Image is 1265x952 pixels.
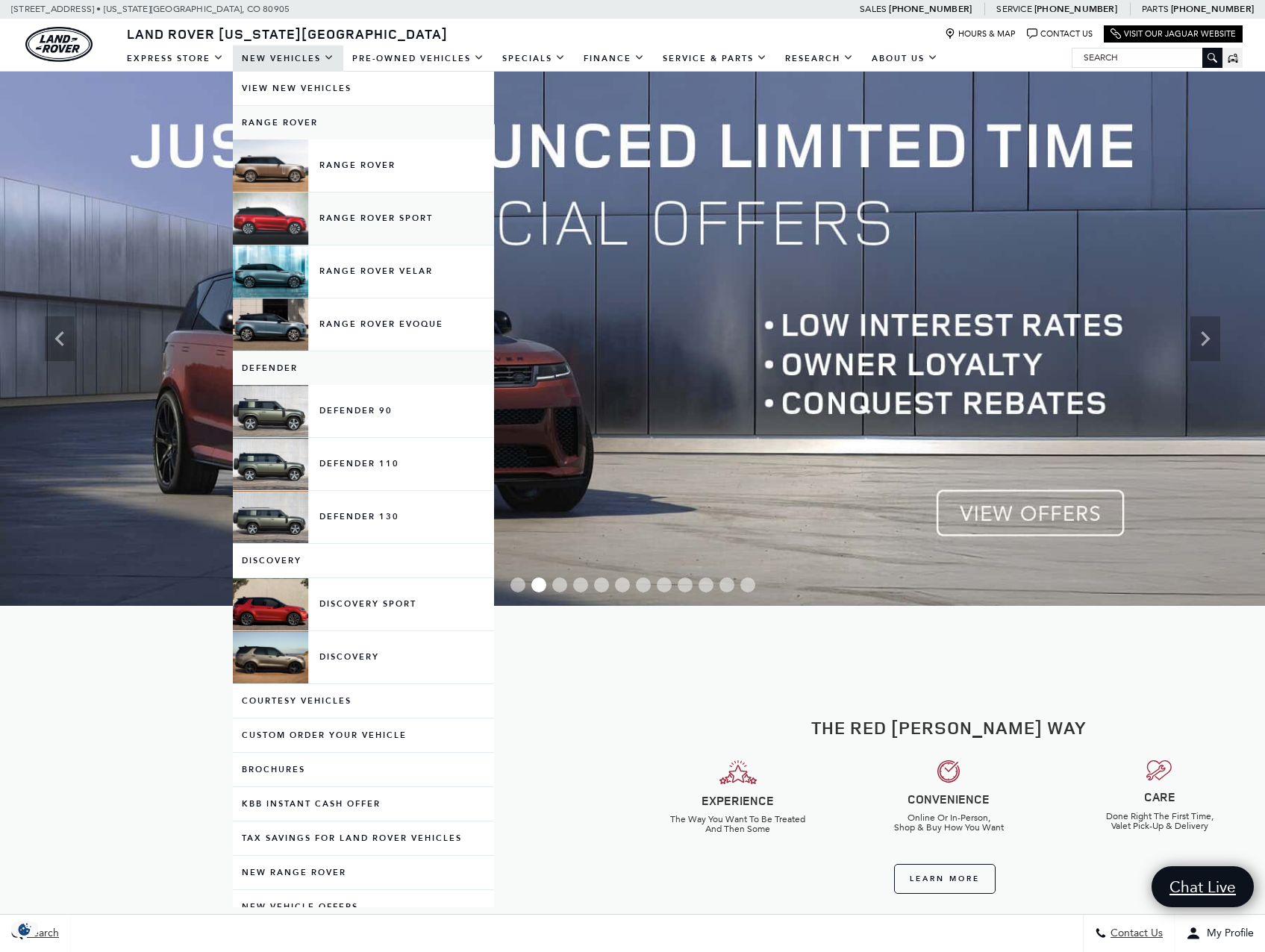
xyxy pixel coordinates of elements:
[233,544,494,577] a: Discovery
[7,921,42,937] img: Opt-Out Icon
[654,46,776,72] a: Service & Parts
[615,577,630,592] span: Go to slide 6
[996,4,1031,14] span: Service
[594,577,609,592] span: Go to slide 5
[1111,28,1236,40] a: Visit Our Jaguar Website
[233,578,494,630] a: Discovery Sport
[118,46,947,72] nav: Main Navigation
[233,351,494,385] a: Defender
[343,46,493,72] a: Pre-Owned Vehicles
[86,680,547,939] iframe: YouTube video player
[25,27,93,62] img: Land Rover
[233,385,494,437] a: Defender 90
[1201,927,1254,940] span: My Profile
[233,890,494,924] a: New Vehicle Offers
[233,298,494,351] a: Range Rover Evoque
[233,821,494,855] a: Tax Savings for Land Rover Vehicles
[7,921,42,937] section: Click to Open Cookie Consent Modal
[233,753,494,786] a: Brochures
[233,72,494,105] a: View New Vehicles
[25,27,93,62] a: land-rover
[699,577,713,592] span: Go to slide 10
[233,787,494,821] a: KBB Instant Cash Offer
[233,192,494,245] a: Range Rover Sport
[233,46,343,72] a: New Vehicles
[575,46,654,72] a: Finance
[1152,866,1254,907] a: Chat Live
[644,815,832,834] h6: The Way You Want To Be Treated And Then Some
[1171,3,1254,15] a: [PHONE_NUMBER]
[908,791,990,807] strong: CONVENIENCE
[127,25,448,43] span: Land Rover [US_STATE][GEOGRAPHIC_DATA]
[740,577,755,592] span: Go to slide 12
[233,245,494,298] a: Range Rover Velar
[1190,316,1220,361] div: Next
[1142,4,1169,14] span: Parts
[657,577,672,592] span: Go to slide 8
[719,577,734,592] span: Go to slide 11
[552,577,567,592] span: Go to slide 3
[118,46,233,72] a: EXPRESS STORE
[1144,789,1175,805] strong: CARE
[1072,48,1222,66] input: Search
[233,140,494,192] a: Range Rover
[860,4,887,14] span: Sales
[855,813,1043,833] h6: Online Or In-Person, Shop & Buy How You Want
[1162,877,1243,897] span: Chat Live
[531,577,546,592] span: Go to slide 2
[776,46,863,72] a: Research
[863,46,947,72] a: About Us
[233,106,494,140] a: Range Rover
[45,316,75,361] div: Previous
[894,864,996,894] a: Learn More
[573,577,588,592] span: Go to slide 4
[233,491,494,543] a: Defender 130
[1034,3,1117,15] a: [PHONE_NUMBER]
[233,718,494,752] a: Custom Order Your Vehicle
[510,577,525,592] span: Go to slide 1
[233,856,494,889] a: New Range Rover
[1107,927,1163,940] span: Contact Us
[118,25,457,43] a: Land Rover [US_STATE][GEOGRAPHIC_DATA]
[233,631,494,683] a: Discovery
[1065,812,1253,831] h6: Done Right The First Time, Valet Pick-Up & Delivery
[889,3,972,15] a: [PHONE_NUMBER]
[233,438,494,490] a: Defender 110
[702,792,774,809] strong: EXPERIENCE
[644,718,1255,737] h2: The Red [PERSON_NAME] Way
[493,46,575,72] a: Specials
[11,4,290,14] a: [STREET_ADDRESS] • [US_STATE][GEOGRAPHIC_DATA], CO 80905
[678,577,693,592] span: Go to slide 9
[233,684,494,718] a: Courtesy Vehicles
[1027,28,1093,40] a: Contact Us
[636,577,651,592] span: Go to slide 7
[1175,915,1265,952] button: Open user profile menu
[945,28,1016,40] a: Hours & Map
